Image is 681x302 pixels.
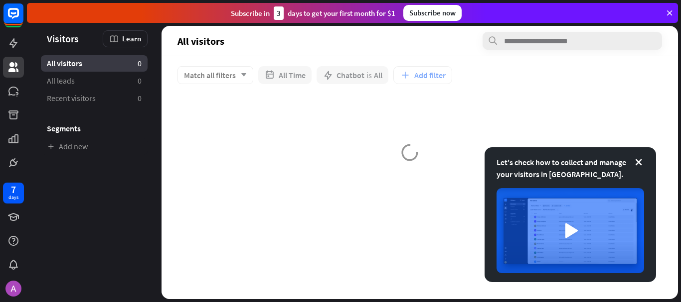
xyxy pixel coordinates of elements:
div: Let's check how to collect and manage your visitors in [GEOGRAPHIC_DATA]. [497,156,644,180]
h3: Segments [41,123,148,133]
span: Learn [122,34,141,43]
aside: 0 [138,76,142,86]
span: All leads [47,76,75,86]
div: days [8,194,18,201]
a: Add new [41,138,148,155]
img: image [497,188,644,273]
span: All visitors [177,35,224,47]
aside: 0 [138,58,142,69]
span: All visitors [47,58,82,69]
aside: 0 [138,93,142,103]
div: Subscribe now [403,5,462,21]
div: 3 [274,6,284,20]
a: All leads 0 [41,73,148,89]
button: Open LiveChat chat widget [8,4,38,34]
a: Recent visitors 0 [41,90,148,106]
span: Recent visitors [47,93,96,103]
span: Visitors [47,33,79,44]
a: 7 days [3,183,24,203]
div: Subscribe in days to get your first month for $1 [231,6,395,20]
div: 7 [11,185,16,194]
